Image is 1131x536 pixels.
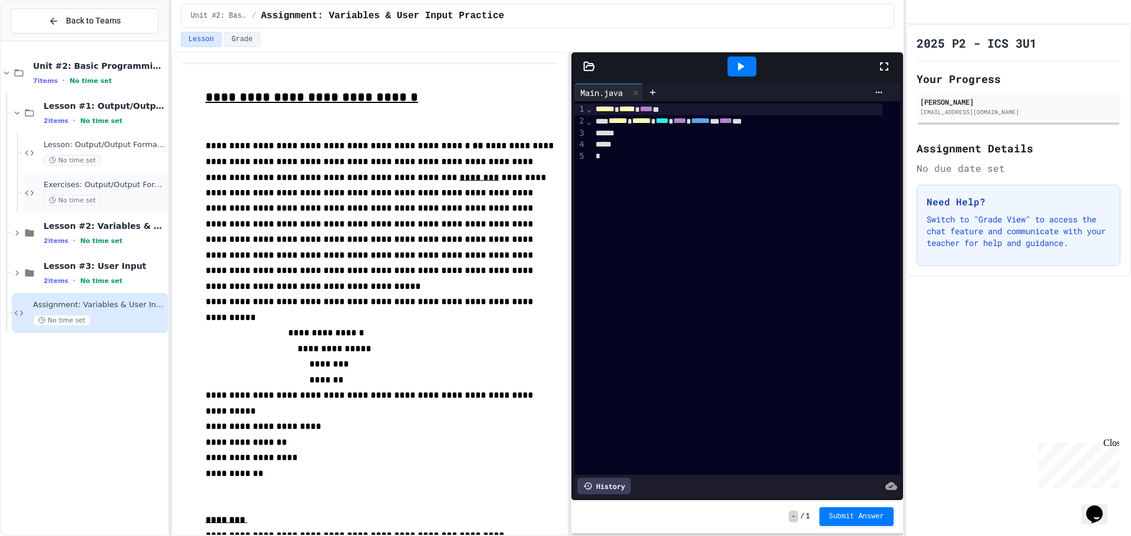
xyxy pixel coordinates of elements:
span: No time set [80,277,123,285]
h2: Assignment Details [917,140,1120,157]
div: 5 [574,151,586,162]
div: Main.java [574,84,643,101]
span: Exercises: Output/Output Formatting [44,180,166,190]
div: [PERSON_NAME] [920,96,1117,107]
span: No time set [80,117,123,125]
span: Assignment: Variables & User Input Practice [261,9,504,23]
div: 2 [574,115,586,127]
div: Main.java [574,86,629,99]
button: Submit Answer [819,507,894,526]
div: History [577,478,631,494]
iframe: chat widget [1033,438,1119,488]
span: Lesson #2: Variables & Data Types [44,221,166,231]
span: 2 items [44,277,68,285]
span: No time set [44,155,101,166]
p: Switch to "Grade View" to access the chat feature and communicate with your teacher for help and ... [927,214,1110,249]
span: No time set [44,195,101,206]
span: 1 [806,512,810,521]
h3: Need Help? [927,195,1110,209]
h2: Your Progress [917,71,1120,87]
span: Submit Answer [829,512,884,521]
div: No due date set [917,161,1120,175]
button: Grade [224,32,260,47]
span: Lesson #1: Output/Output Formatting [44,101,166,111]
span: 7 items [33,77,58,85]
button: Lesson [181,32,221,47]
span: Unit #2: Basic Programming Concepts [191,11,247,21]
span: Lesson #3: User Input [44,261,166,271]
span: No time set [33,315,91,326]
span: Fold line [586,116,592,126]
button: Back to Teams [11,8,158,34]
div: Chat with us now!Close [5,5,81,75]
div: 3 [574,128,586,139]
span: • [73,236,75,245]
span: No time set [80,237,123,245]
span: Lesson: Output/Output Formatting [44,140,166,150]
span: No time set [70,77,112,85]
span: 2 items [44,237,68,245]
div: 1 [574,104,586,115]
span: 2 items [44,117,68,125]
span: • [73,276,75,285]
span: Back to Teams [66,15,121,27]
h1: 2025 P2 - ICS 3U1 [917,35,1037,51]
span: / [801,512,805,521]
span: - [789,511,798,522]
div: [EMAIL_ADDRESS][DOMAIN_NAME] [920,108,1117,116]
iframe: chat widget [1082,489,1119,524]
span: • [73,116,75,125]
span: Unit #2: Basic Programming Concepts [33,61,166,71]
div: 4 [574,139,586,151]
span: Fold line [586,104,592,114]
span: / [252,11,256,21]
span: Assignment: Variables & User Input Practice [33,300,166,310]
span: • [62,76,65,85]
